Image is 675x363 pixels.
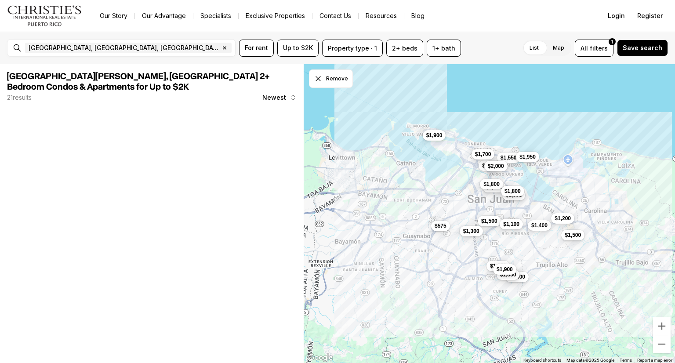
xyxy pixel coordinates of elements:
button: 2+ beds [386,40,423,57]
button: $1,950 [516,151,539,162]
button: $1,700 [471,149,494,160]
span: Register [637,12,663,19]
button: $1,350 [486,261,510,271]
button: Contact Us [312,10,358,22]
p: 21 results [7,94,32,101]
button: $1,850 [496,269,519,280]
button: Up to $2K [277,40,319,57]
button: $1,900 [422,130,446,140]
button: $1,800 [501,186,524,196]
button: Allfilters1 [575,40,613,57]
button: $1,100 [500,219,523,229]
span: $1,900 [497,265,513,272]
span: $1,200 [555,214,571,221]
button: For rent [239,40,274,57]
button: Register [632,7,668,25]
span: $1,400 [531,222,548,229]
button: $1,500 [561,230,584,240]
span: $1,350 [490,262,506,269]
button: $1,550 [497,152,520,163]
a: Our Story [93,10,134,22]
button: $1,998 [502,189,525,200]
span: Up to $2K [283,44,313,51]
span: $1,500 [482,162,498,169]
span: $1,850 [500,271,516,278]
button: Newest [257,89,302,106]
button: $1,200 [551,213,574,223]
span: $1,800 [504,188,521,195]
button: Dismiss drawing [309,69,353,88]
a: Specialists [193,10,238,22]
button: $1,700 [483,182,506,192]
span: All [581,44,588,53]
span: $1,700 [486,184,502,191]
button: $1,500 [479,160,502,171]
span: $1,998 [505,191,522,198]
span: $1,800 [483,180,500,187]
button: Save search [617,40,668,56]
button: $1,900 [493,264,516,274]
a: Our Advantage [135,10,193,22]
span: 1 [611,38,613,45]
span: $1,500 [565,232,581,239]
button: $1,800 [480,178,503,189]
button: $1,500 [478,215,501,226]
span: For rent [245,44,268,51]
a: Resources [359,10,404,22]
span: $1,900 [426,131,442,138]
button: $1,400 [528,220,551,231]
label: Map [546,40,571,56]
span: $1,800 [509,273,525,280]
button: $1,800 [505,271,529,282]
button: 1+ bath [427,40,461,57]
span: Save search [623,44,662,51]
span: $1,500 [481,217,497,224]
span: [GEOGRAPHIC_DATA][PERSON_NAME], [GEOGRAPHIC_DATA] 2+ Bedroom Condos & Apartments for Up to $2K [7,72,270,91]
span: $575 [435,222,446,229]
button: Property type · 1 [322,40,383,57]
img: logo [7,5,82,26]
span: $2,000 [488,163,504,170]
a: Blog [404,10,432,22]
span: $1,550 [500,154,516,161]
label: List [523,40,546,56]
span: $1,700 [475,151,491,158]
button: $2,000 [484,161,508,171]
span: Login [608,12,625,19]
button: $1,300 [459,225,483,236]
span: $1,300 [463,227,479,234]
span: [GEOGRAPHIC_DATA], [GEOGRAPHIC_DATA], [GEOGRAPHIC_DATA] [29,44,219,51]
span: $1,100 [503,221,519,228]
button: Login [602,7,630,25]
a: Exclusive Properties [239,10,312,22]
span: Newest [262,94,286,101]
span: $1,950 [519,153,536,160]
span: filters [590,44,608,53]
button: $575 [431,221,450,231]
